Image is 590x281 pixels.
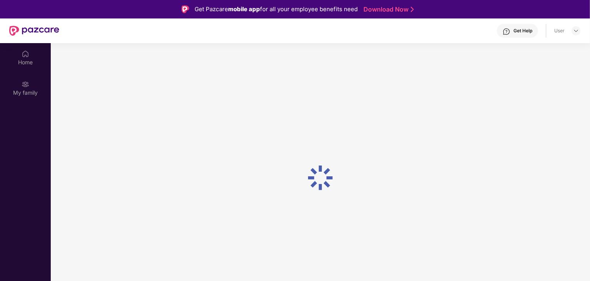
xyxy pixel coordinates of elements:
div: Get Help [513,28,532,34]
img: svg+xml;base64,PHN2ZyBpZD0iSG9tZSIgeG1sbnM9Imh0dHA6Ly93d3cudzMub3JnLzIwMDAvc3ZnIiB3aWR0aD0iMjAiIG... [22,50,29,58]
img: Stroke [411,5,414,13]
a: Download Now [363,5,412,13]
img: svg+xml;base64,PHN2ZyBpZD0iSGVscC0zMngzMiIgeG1sbnM9Imh0dHA6Ly93d3cudzMub3JnLzIwMDAvc3ZnIiB3aWR0aD... [503,28,510,35]
img: Logo [182,5,189,13]
div: User [554,28,565,34]
img: svg+xml;base64,PHN2ZyB3aWR0aD0iMjAiIGhlaWdodD0iMjAiIHZpZXdCb3g9IjAgMCAyMCAyMCIgZmlsbD0ibm9uZSIgeG... [22,80,29,88]
strong: mobile app [228,5,260,13]
img: New Pazcare Logo [9,26,59,36]
div: Get Pazcare for all your employee benefits need [195,5,358,14]
img: svg+xml;base64,PHN2ZyBpZD0iRHJvcGRvd24tMzJ4MzIiIHhtbG5zPSJodHRwOi8vd3d3LnczLm9yZy8yMDAwL3N2ZyIgd2... [573,28,579,34]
